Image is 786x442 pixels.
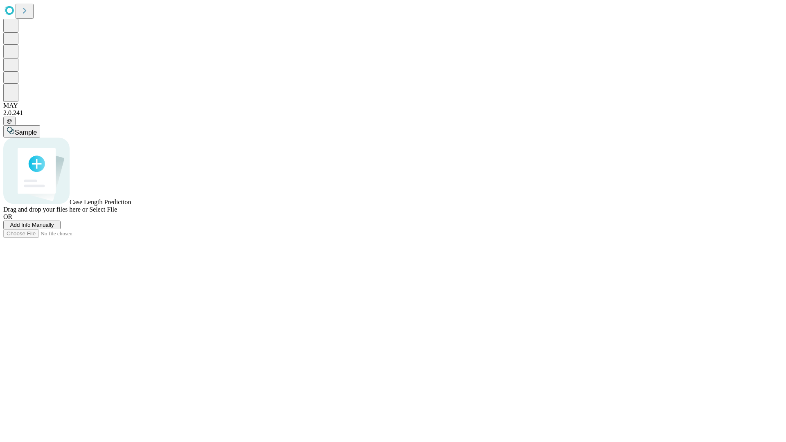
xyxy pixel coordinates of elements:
div: MAY [3,102,783,109]
span: OR [3,213,12,220]
button: @ [3,117,16,125]
span: Select File [89,206,117,213]
button: Sample [3,125,40,138]
div: 2.0.241 [3,109,783,117]
span: Add Info Manually [10,222,54,228]
span: @ [7,118,12,124]
button: Add Info Manually [3,221,61,229]
span: Drag and drop your files here or [3,206,88,213]
span: Case Length Prediction [70,198,131,205]
span: Sample [15,129,37,136]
